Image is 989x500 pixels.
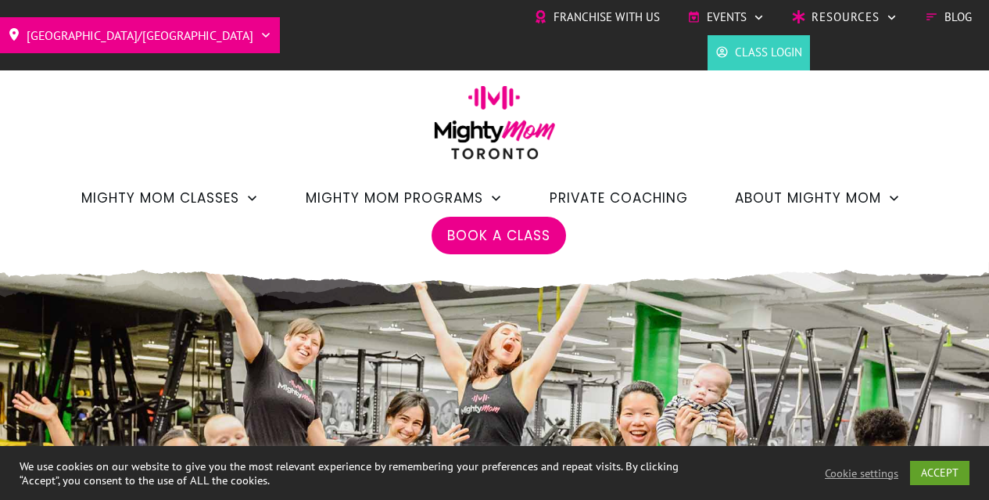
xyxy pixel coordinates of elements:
[735,185,881,211] span: About Mighty Mom
[825,466,898,480] a: Cookie settings
[944,5,972,29] span: Blog
[925,5,972,29] a: Blog
[910,461,969,485] a: ACCEPT
[8,23,272,48] a: [GEOGRAPHIC_DATA]/[GEOGRAPHIC_DATA]
[20,459,685,487] div: We use cookies on our website to give you the most relevant experience by remembering your prefer...
[27,23,253,48] span: [GEOGRAPHIC_DATA]/[GEOGRAPHIC_DATA]
[707,5,747,29] span: Events
[447,222,550,249] a: Book a Class
[534,5,660,29] a: Franchise with Us
[735,185,901,211] a: About Mighty Mom
[735,41,802,64] span: Class Login
[687,5,765,29] a: Events
[81,185,239,211] span: Mighty Mom Classes
[554,5,660,29] span: Franchise with Us
[715,41,802,64] a: Class Login
[306,185,503,211] a: Mighty Mom Programs
[306,185,483,211] span: Mighty Mom Programs
[792,5,898,29] a: Resources
[550,185,688,211] a: Private Coaching
[81,185,259,211] a: Mighty Mom Classes
[426,85,564,171] img: mightymom-logo-toronto
[812,5,880,29] span: Resources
